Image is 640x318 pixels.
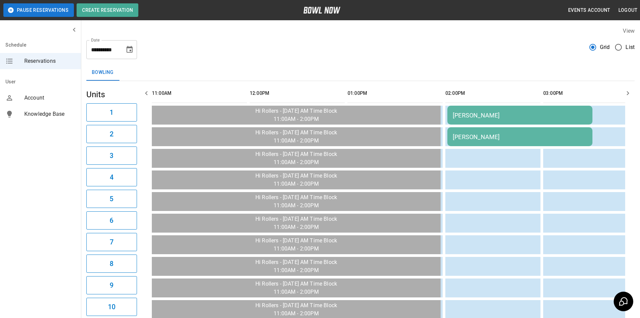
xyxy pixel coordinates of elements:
[110,258,113,269] h6: 8
[453,112,587,119] div: [PERSON_NAME]
[86,147,137,165] button: 3
[623,28,635,34] label: View
[86,233,137,251] button: 7
[86,89,137,100] h5: Units
[24,94,76,102] span: Account
[250,84,345,103] th: 12:00PM
[3,3,74,17] button: Pause Reservations
[86,190,137,208] button: 5
[347,84,443,103] th: 01:00PM
[86,103,137,122] button: 1
[445,84,540,103] th: 02:00PM
[453,133,587,140] div: [PERSON_NAME]
[110,280,113,291] h6: 9
[77,3,138,17] button: Create Reservation
[152,84,247,103] th: 11:00AM
[110,172,113,183] h6: 4
[108,301,115,312] h6: 10
[24,110,76,118] span: Knowledge Base
[600,43,610,51] span: Grid
[625,43,635,51] span: List
[86,298,137,316] button: 10
[86,168,137,186] button: 4
[110,107,113,118] h6: 1
[86,125,137,143] button: 2
[86,64,119,81] button: Bowling
[123,43,136,56] button: Choose date, selected date is Sep 24, 2025
[86,211,137,230] button: 6
[565,4,613,17] button: Events Account
[616,4,640,17] button: Logout
[110,215,113,226] h6: 6
[86,255,137,273] button: 8
[303,7,340,14] img: logo
[86,276,137,294] button: 9
[110,237,113,247] h6: 7
[110,193,113,204] h6: 5
[86,64,635,81] div: inventory tabs
[24,57,76,65] span: Reservations
[110,129,113,139] h6: 2
[110,150,113,161] h6: 3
